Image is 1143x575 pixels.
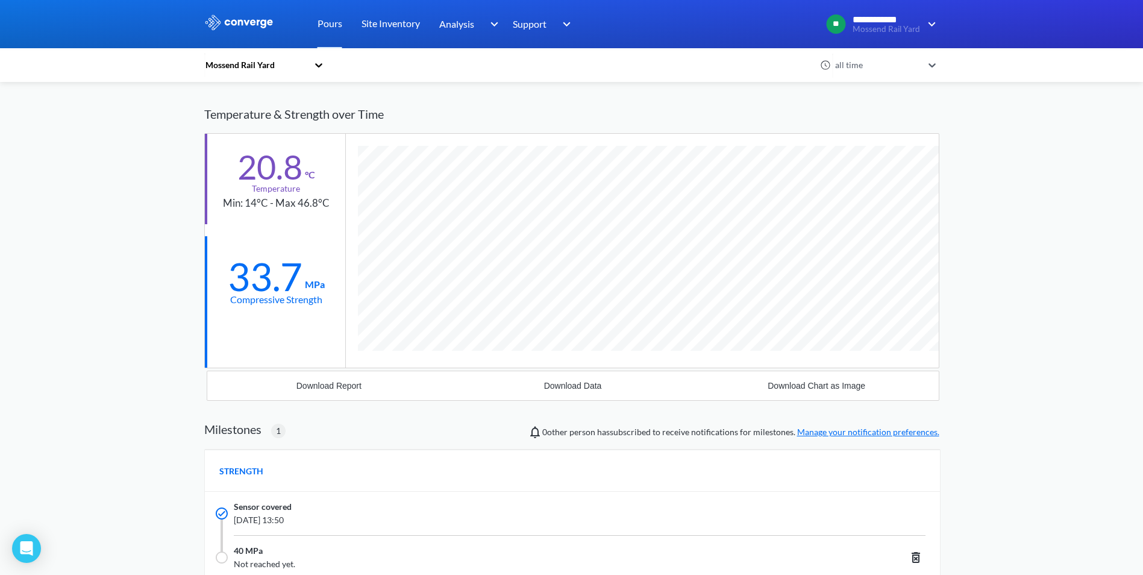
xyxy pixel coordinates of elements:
img: downArrow.svg [920,17,939,31]
img: notifications-icon.svg [528,425,542,439]
h2: Milestones [204,422,261,436]
button: Download Report [207,371,451,400]
div: 33.7 [228,262,302,292]
div: Open Intercom Messenger [12,534,41,563]
span: STRENGTH [219,465,263,478]
span: [DATE] 13:50 [234,514,780,527]
a: Manage your notification preferences. [797,427,939,437]
div: Compressive Strength [230,292,322,307]
div: 20.8 [237,152,302,182]
img: logo_ewhite.svg [204,14,274,30]
div: Download Chart as Image [768,381,865,391]
span: Not reached yet. [234,558,780,571]
span: person has subscribed to receive notifications for milestones. [542,426,939,439]
img: downArrow.svg [482,17,501,31]
span: Mossend Rail Yard [853,25,920,34]
div: Temperature & Strength over Time [204,95,939,133]
img: icon-clock.svg [820,60,831,71]
div: Min: 14°C - Max 46.8°C [223,195,330,212]
button: Download Data [451,371,695,400]
div: Temperature [252,182,300,195]
span: Analysis [439,16,474,31]
span: Support [513,16,546,31]
div: Download Data [544,381,602,391]
img: downArrow.svg [555,17,574,31]
div: Mossend Rail Yard [204,58,308,72]
span: 0 other [542,427,568,437]
button: Download Chart as Image [695,371,939,400]
div: Download Report [296,381,362,391]
span: Sensor covered [234,500,292,514]
span: 40 MPa [234,544,263,558]
span: 1 [276,424,281,438]
div: all time [832,58,922,72]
